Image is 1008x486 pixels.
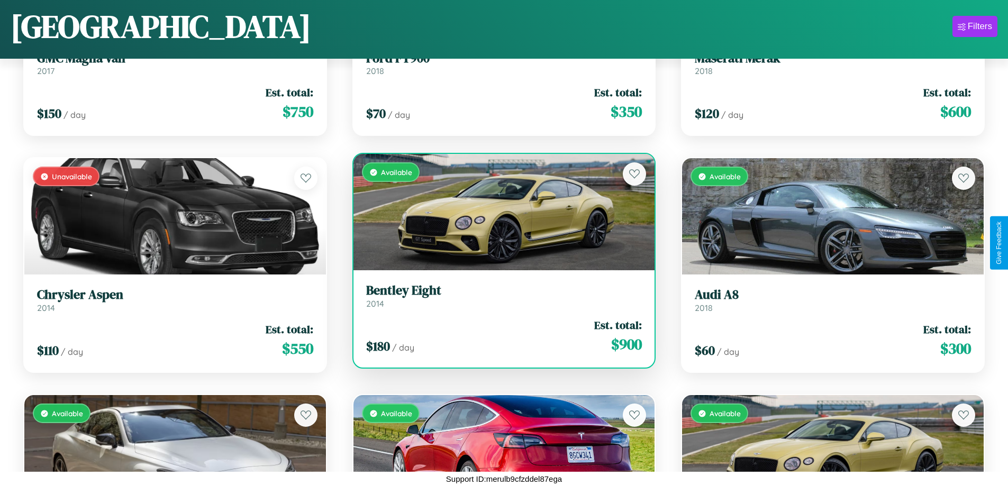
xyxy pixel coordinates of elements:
[695,66,713,76] span: 2018
[381,409,412,418] span: Available
[695,105,719,122] span: $ 120
[995,222,1003,264] div: Give Feedback
[710,409,741,418] span: Available
[37,105,61,122] span: $ 150
[366,283,642,309] a: Bentley Eight2014
[52,172,92,181] span: Unavailable
[611,334,642,355] span: $ 900
[52,409,83,418] span: Available
[366,51,642,77] a: Ford FT9002018
[282,338,313,359] span: $ 550
[594,85,642,100] span: Est. total:
[381,168,412,177] span: Available
[37,287,313,302] h3: Chrysler Aspen
[392,342,414,353] span: / day
[968,21,992,32] div: Filters
[61,346,83,357] span: / day
[37,66,55,76] span: 2017
[710,172,741,181] span: Available
[366,283,642,298] h3: Bentley Eight
[721,109,743,120] span: / day
[11,5,311,48] h1: [GEOGRAPHIC_DATA]
[695,342,715,359] span: $ 60
[446,472,562,486] p: Support ID: merulb9cfzddel87ega
[37,51,313,77] a: GMC Magna Van2017
[37,302,55,313] span: 2014
[695,287,971,313] a: Audi A82018
[611,101,642,122] span: $ 350
[366,66,384,76] span: 2018
[388,109,410,120] span: / day
[695,302,713,313] span: 2018
[717,346,739,357] span: / day
[695,287,971,302] h3: Audi A8
[695,51,971,77] a: Maserati Merak2018
[366,337,390,355] span: $ 180
[283,101,313,122] span: $ 750
[366,105,386,122] span: $ 70
[37,287,313,313] a: Chrysler Aspen2014
[37,342,59,359] span: $ 110
[266,85,313,100] span: Est. total:
[366,298,384,309] span: 2014
[266,322,313,337] span: Est. total:
[923,85,971,100] span: Est. total:
[940,101,971,122] span: $ 600
[594,317,642,333] span: Est. total:
[940,338,971,359] span: $ 300
[952,16,997,37] button: Filters
[923,322,971,337] span: Est. total:
[63,109,86,120] span: / day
